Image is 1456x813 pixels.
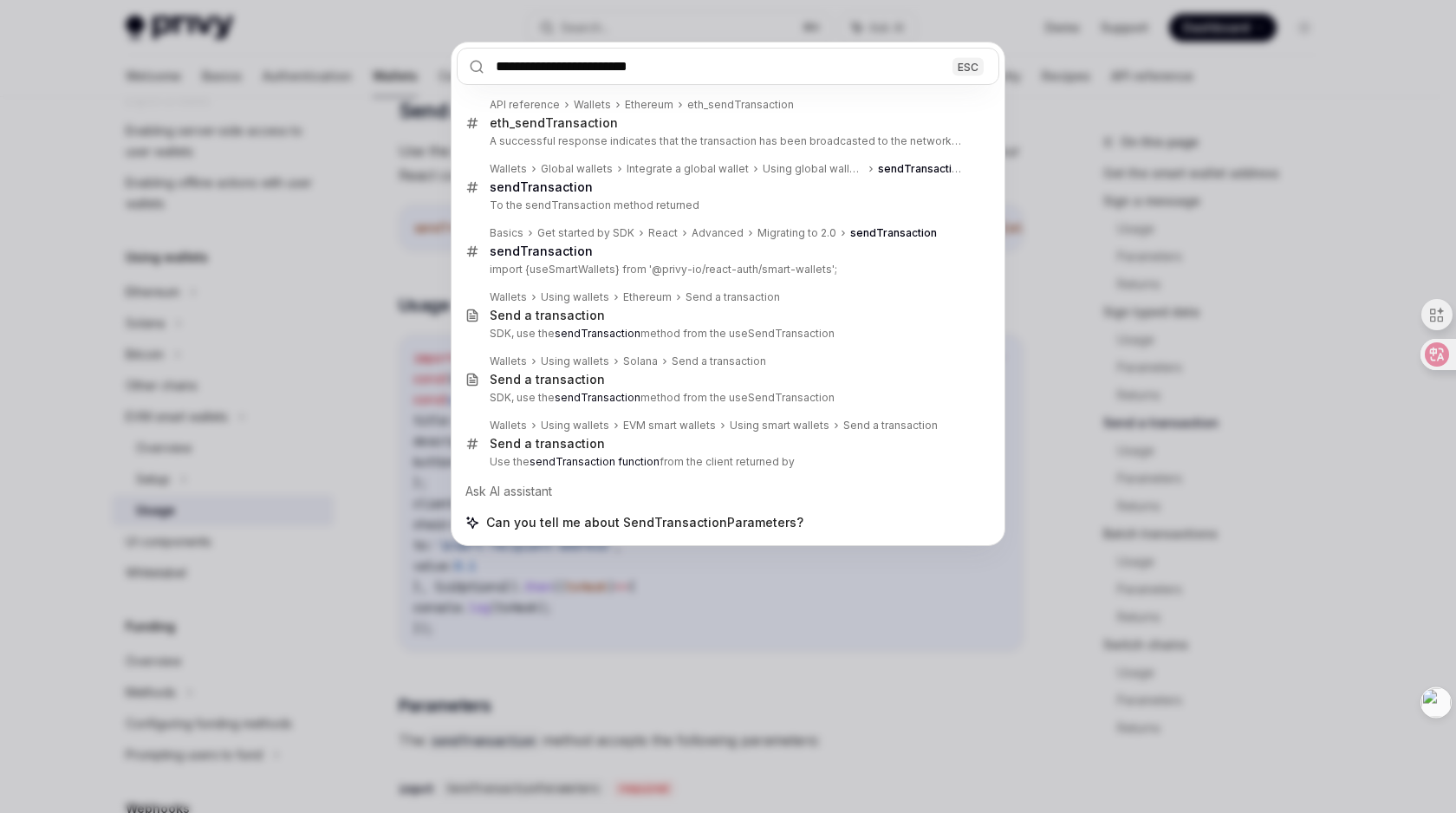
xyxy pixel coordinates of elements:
[843,419,938,433] div: Send a transaction
[490,354,527,368] div: Wallets
[878,162,965,175] b: sendTransaction
[541,419,609,433] div: Using wallets
[490,134,963,148] p: A successful response indicates that the transaction has been broadcasted to the network. Transactio
[763,162,864,176] div: Using global wallets
[730,419,829,433] div: Using smart wallets
[490,436,605,452] div: Send a transaction
[541,354,609,368] div: Using wallets
[490,455,963,469] p: Use the from the client returned by
[490,263,963,276] p: import {useSmartWallets} from '@privy-io/react-auth/smart-wallets';
[623,354,658,368] div: Solana
[490,179,593,194] b: sendTransaction
[541,290,609,304] div: Using wallets
[623,290,672,304] div: Ethereum
[490,308,605,323] div: Send a transaction
[555,327,640,340] b: sendTransaction
[623,419,716,433] div: EVM smart wallets
[490,198,963,212] p: To the sendTransaction method returned
[625,98,673,112] div: Ethereum
[490,391,963,405] p: SDK, use the method from the useSendTransaction
[486,514,803,531] span: Can you tell me about SendTransactionParameters?
[490,419,527,433] div: Wallets
[490,290,527,304] div: Wallets
[490,327,963,341] p: SDK, use the method from the useSendTransaction
[490,98,560,112] div: API reference
[692,226,744,240] div: Advanced
[555,391,640,404] b: sendTransaction
[541,162,613,176] div: Global wallets
[457,476,999,507] div: Ask AI assistant
[757,226,836,240] div: Migrating to 2.0
[490,372,605,387] div: Send a transaction
[490,226,523,240] div: Basics
[537,226,634,240] div: Get started by SDK
[490,244,593,258] b: sendTransaction
[672,354,766,368] div: Send a transaction
[648,226,678,240] div: React
[490,162,527,176] div: Wallets
[490,115,618,131] div: eth_sendTransaction
[627,162,749,176] div: Integrate a global wallet
[687,98,794,112] div: eth_sendTransaction
[850,226,937,239] b: sendTransaction
[530,455,660,468] b: sendTransaction function
[686,290,780,304] div: Send a transaction
[574,98,611,112] div: Wallets
[952,57,984,75] div: ESC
